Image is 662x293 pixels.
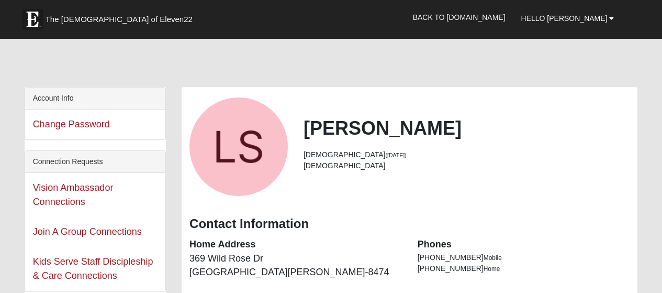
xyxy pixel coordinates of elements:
[304,160,630,171] li: [DEMOGRAPHIC_DATA]
[304,117,630,139] h2: [PERSON_NAME]
[304,149,630,160] li: [DEMOGRAPHIC_DATA]
[484,254,502,262] span: Mobile
[189,216,630,232] h3: Contact Information
[25,88,165,110] div: Account Info
[46,14,193,25] span: The [DEMOGRAPHIC_DATA] of Eleven22
[521,14,608,23] span: Hello [PERSON_NAME]
[484,265,500,273] span: Home
[405,4,513,30] a: Back to [DOMAIN_NAME]
[25,151,165,173] div: Connection Requests
[33,226,142,237] a: Join A Group Connections
[17,4,226,30] a: The [DEMOGRAPHIC_DATA] of Eleven22
[418,263,630,274] li: [PHONE_NUMBER]
[513,5,622,31] a: Hello [PERSON_NAME]
[418,238,630,252] dt: Phones
[189,97,288,196] a: View Fullsize Photo
[22,9,43,30] img: Eleven22 logo
[189,252,402,279] dd: 369 Wild Rose Dr [GEOGRAPHIC_DATA][PERSON_NAME]-8474
[33,256,153,281] a: Kids Serve Staff Discipleship & Care Connections
[386,152,407,158] small: ([DATE])
[418,252,630,263] li: [PHONE_NUMBER]
[189,238,402,252] dt: Home Address
[33,182,114,207] a: Vision Ambassador Connections
[33,119,110,129] a: Change Password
